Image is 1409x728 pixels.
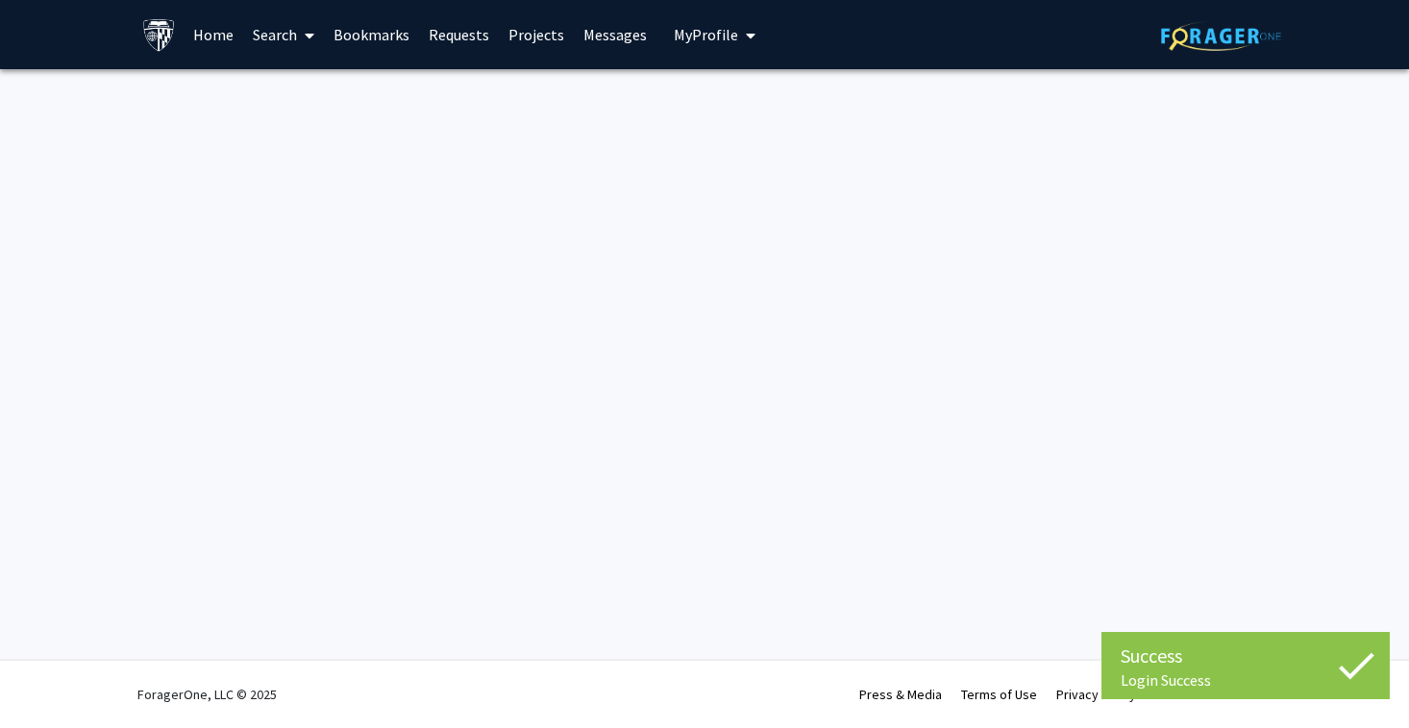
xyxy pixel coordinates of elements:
span: My Profile [674,25,738,44]
a: Terms of Use [961,686,1037,703]
a: Messages [574,1,656,68]
div: Success [1121,642,1371,670]
a: Privacy Policy [1056,686,1136,703]
div: ForagerOne, LLC © 2025 [137,661,277,728]
img: Johns Hopkins University Logo [142,18,176,52]
div: Login Success [1121,670,1371,690]
a: Search [243,1,324,68]
a: Requests [419,1,499,68]
a: Press & Media [859,686,942,703]
a: Home [184,1,243,68]
img: ForagerOne Logo [1161,21,1281,51]
a: Bookmarks [324,1,419,68]
a: Projects [499,1,574,68]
